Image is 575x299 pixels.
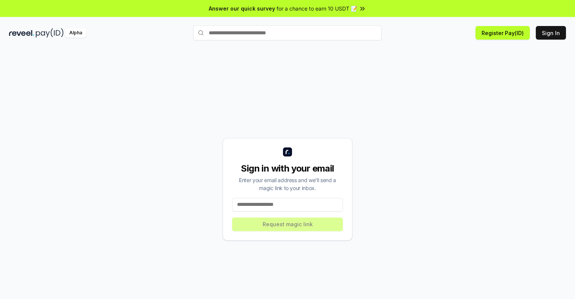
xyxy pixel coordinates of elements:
div: Sign in with your email [232,163,343,175]
div: Alpha [65,28,86,38]
span: for a chance to earn 10 USDT 📝 [277,5,357,12]
span: Answer our quick survey [209,5,275,12]
img: pay_id [36,28,64,38]
div: Enter your email address and we’ll send a magic link to your inbox. [232,176,343,192]
img: reveel_dark [9,28,34,38]
button: Register Pay(ID) [476,26,530,40]
button: Sign In [536,26,566,40]
img: logo_small [283,147,292,156]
